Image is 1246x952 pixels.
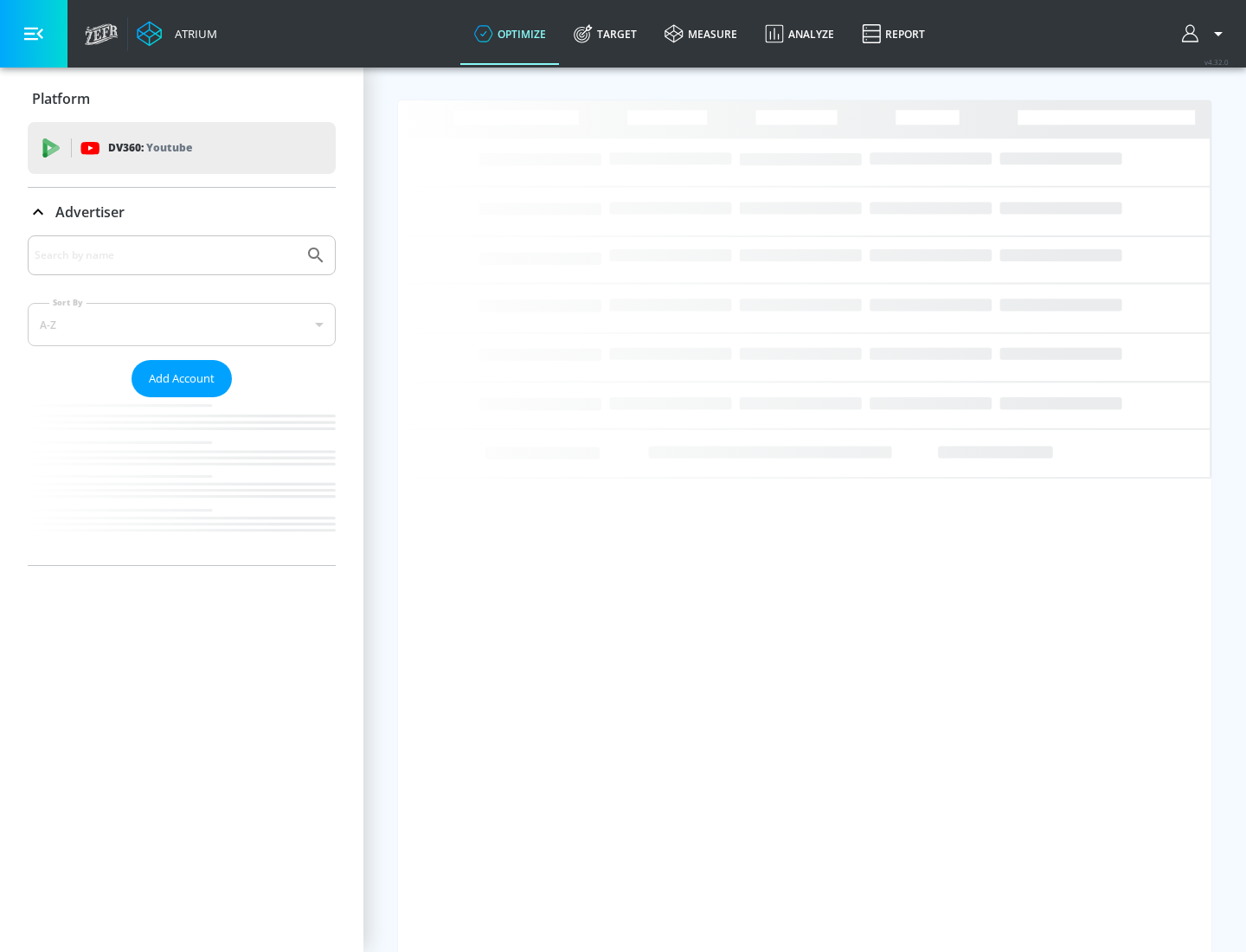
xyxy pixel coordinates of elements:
a: optimize [460,3,560,65]
div: DV360: Youtube [28,122,336,174]
nav: list of Advertiser [28,397,336,565]
button: Add Account [132,360,232,397]
a: Analyze [751,3,848,65]
p: DV360: [108,138,192,158]
div: Atrium [168,26,217,42]
a: Target [560,3,651,65]
a: Atrium [137,21,217,47]
span: Add Account [149,369,215,389]
label: Sort By [49,297,87,308]
div: Advertiser [28,188,336,236]
div: A-Z [28,303,336,346]
a: measure [651,3,751,65]
input: Search by name [35,244,297,267]
p: Platform [32,89,90,108]
div: Platform [28,74,336,123]
div: Advertiser [28,235,336,565]
span: v 4.32.0 [1204,57,1229,67]
p: Advertiser [55,203,125,222]
a: Report [848,3,939,65]
p: Youtube [146,138,192,157]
